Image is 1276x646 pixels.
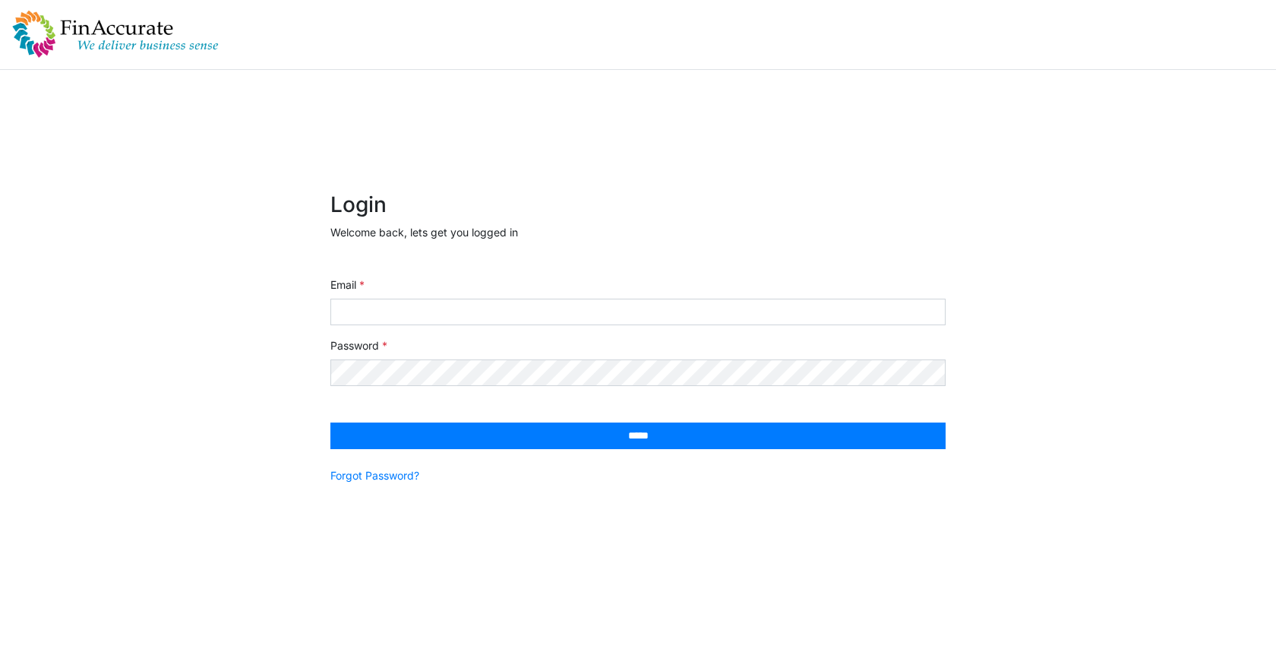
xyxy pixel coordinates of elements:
[330,337,387,353] label: Password
[330,467,419,483] a: Forgot Password?
[12,10,219,59] img: spp logo
[330,277,365,293] label: Email
[330,192,946,218] h2: Login
[330,224,946,240] p: Welcome back, lets get you logged in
